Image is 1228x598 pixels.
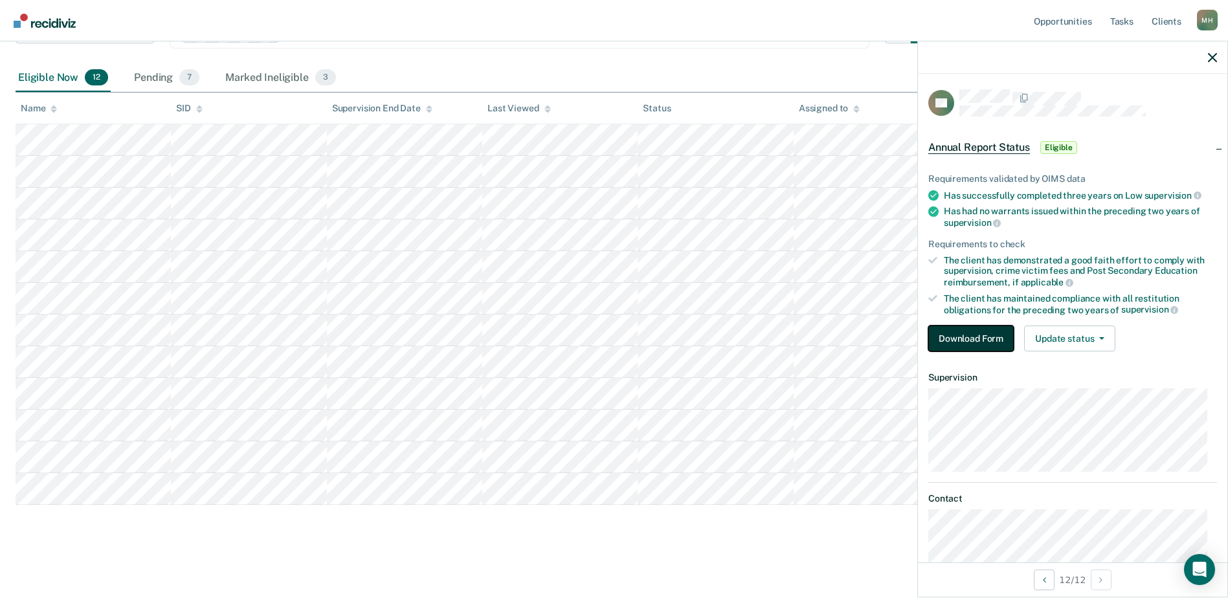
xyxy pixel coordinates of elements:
button: Update status [1024,326,1115,351]
dt: Supervision [928,372,1217,383]
span: supervision [944,217,1001,228]
div: The client has maintained compliance with all restitution obligations for the preceding two years of [944,293,1217,315]
a: Navigate to form link [928,326,1019,351]
div: Pending [131,64,202,93]
span: 3 [315,69,336,86]
div: Supervision End Date [332,103,432,114]
span: 7 [179,69,199,86]
div: Has successfully completed three years on Low [944,190,1217,201]
div: Eligible Now [16,64,111,93]
div: 12 / 12 [918,562,1227,597]
button: Next Opportunity [1091,570,1111,590]
div: SID [176,103,203,114]
div: Name [21,103,57,114]
span: applicable [1021,277,1073,287]
div: Assigned to [799,103,860,114]
img: Recidiviz [14,14,76,28]
div: Requirements to check [928,239,1217,250]
div: Last Viewed [487,103,550,114]
button: Download Form [928,326,1014,351]
span: 12 [85,69,108,86]
div: Open Intercom Messenger [1184,554,1215,585]
div: Requirements validated by OIMS data [928,173,1217,184]
div: Has had no warrants issued within the preceding two years of [944,206,1217,228]
span: supervision [1121,304,1178,315]
span: Annual Report Status [928,141,1030,154]
div: Status [643,103,671,114]
span: Eligible [1040,141,1077,154]
dt: Contact [928,493,1217,504]
div: M H [1197,10,1218,30]
span: supervision [1144,190,1201,201]
button: Previous Opportunity [1034,570,1055,590]
div: The client has demonstrated a good faith effort to comply with supervision, crime victim fees and... [944,255,1217,288]
button: Profile dropdown button [1197,10,1218,30]
div: Marked Ineligible [223,64,339,93]
div: Annual Report StatusEligible [918,127,1227,168]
